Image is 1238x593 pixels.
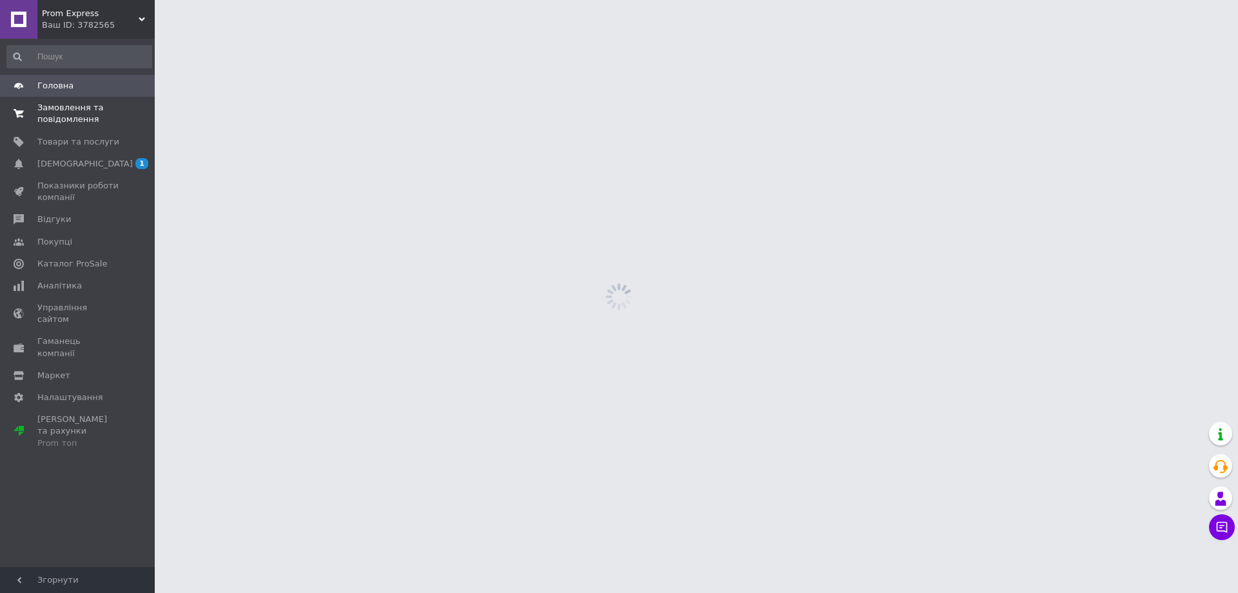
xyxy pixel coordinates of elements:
[42,8,139,19] span: Prom Express
[37,236,72,248] span: Покупці
[37,214,71,225] span: Відгуки
[37,336,119,359] span: Гаманець компанії
[37,180,119,203] span: Показники роботи компанії
[37,437,119,449] div: Prom топ
[37,258,107,270] span: Каталог ProSale
[37,370,70,381] span: Маркет
[37,80,74,92] span: Головна
[42,19,155,31] div: Ваш ID: 3782565
[37,392,103,403] span: Налаштування
[37,414,119,449] span: [PERSON_NAME] та рахунки
[37,158,133,170] span: [DEMOGRAPHIC_DATA]
[37,280,82,292] span: Аналітика
[1209,514,1235,540] button: Чат з покупцем
[37,102,119,125] span: Замовлення та повідомлення
[37,302,119,325] span: Управління сайтом
[37,136,119,148] span: Товари та послуги
[135,158,148,169] span: 1
[6,45,152,68] input: Пошук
